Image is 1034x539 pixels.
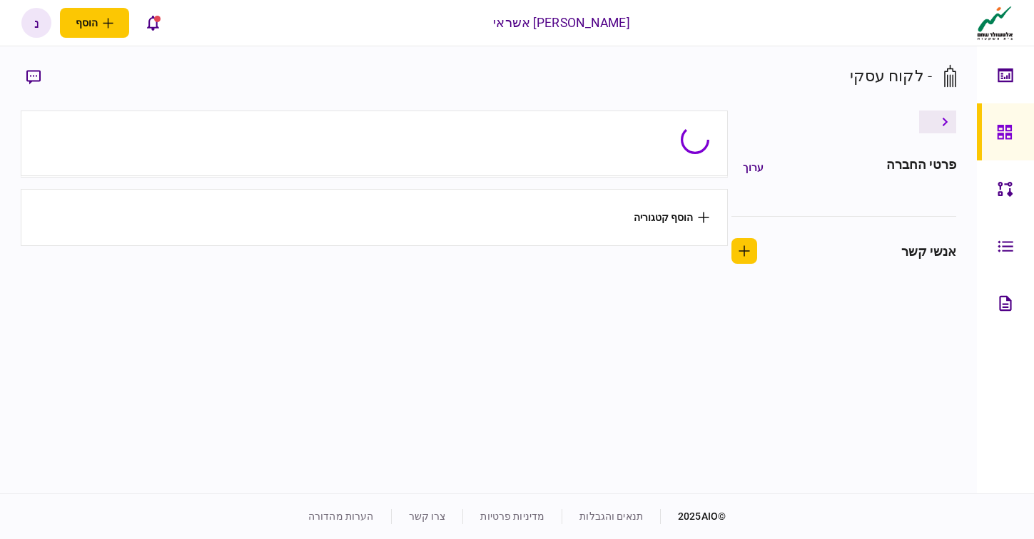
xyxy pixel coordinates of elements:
div: אנשי קשר [901,242,956,261]
img: client company logo [974,5,1016,41]
div: - לקוח עסקי [850,64,932,88]
button: פתח תפריט להוספת לקוח [60,8,129,38]
button: ערוך [731,155,775,180]
button: פתח רשימת התראות [138,8,168,38]
a: הערות מהדורה [308,510,374,522]
button: הוסף קטגוריה [634,212,709,223]
div: [PERSON_NAME] אשראי [493,14,630,32]
button: link to underwriting page [58,64,83,90]
a: מדיניות פרטיות [480,510,544,522]
a: תנאים והגבלות [579,510,643,522]
div: © 2025 AIO [660,509,726,524]
div: פרטי החברה [886,155,956,180]
button: נ [21,8,51,38]
a: צרו קשר [409,510,446,522]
